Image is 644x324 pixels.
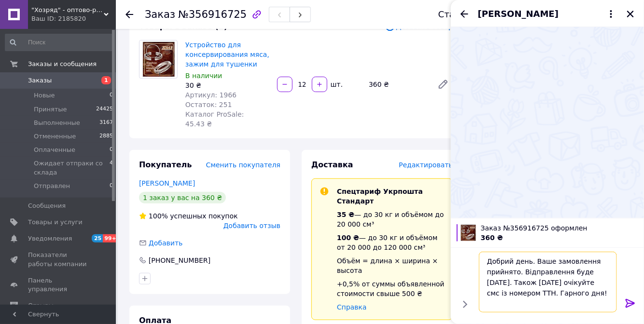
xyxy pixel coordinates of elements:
[141,40,176,78] img: Устройство для консервирования мяса, зажим для тушенки
[34,132,76,141] span: Отмененные
[103,234,119,243] span: 99+
[28,202,66,210] span: Сообщения
[149,239,182,247] span: Добавить
[311,160,353,169] span: Доставка
[28,276,89,294] span: Панель управления
[92,234,103,243] span: 25
[110,182,113,190] span: 0
[139,192,226,203] div: 1 заказ у вас на 360 ₴
[99,132,113,141] span: 2885
[28,76,52,85] span: Заказы
[149,212,168,220] span: 100%
[479,252,617,312] textarea: Добрий день. Ваше замовлення прийнято. Відправлення буде [DATE]. Також [DATE] очікуйте смс із ном...
[110,91,113,100] span: 0
[185,91,237,99] span: Артикул: 1966
[185,110,244,128] span: Каталог ProSale: 45.43 ₴
[337,234,359,242] span: 100 ₴
[434,75,453,94] a: Редактировать
[34,91,55,100] span: Новые
[28,60,97,68] span: Заказы и сообщения
[34,159,110,176] span: Ожидает отпраки со склада
[110,159,113,176] span: 4
[337,188,423,205] span: Спецтариф Укрпошта Стандарт
[337,303,367,311] a: Справка
[337,211,354,218] span: 35 ₴
[478,8,559,20] span: [PERSON_NAME]
[145,9,175,20] span: Заказ
[337,233,445,252] div: — до 30 кг и объёмом от 20 000 до 120 000 см³
[206,161,280,169] span: Сменить покупателя
[459,298,471,310] button: Показать кнопки
[365,78,430,91] div: 360 ₴
[185,101,232,108] span: Остаток: 251
[31,6,104,14] span: "Хозряд" - оптово-роздрібний інтернет-магазин господарських і побутових товарів
[34,146,75,154] span: Оплаченные
[625,8,636,20] button: Закрыть
[34,105,67,114] span: Принятые
[460,224,476,242] img: 2968880714_w100_h100_ustrojstvo-dlya-konservirovaniya.jpg
[28,251,89,268] span: Показатели работы компании
[459,8,470,20] button: Назад
[126,10,133,19] div: Вернуться назад
[438,10,503,19] div: Статус заказа
[481,223,638,233] span: Заказ №356916725 оформлен
[328,80,344,89] div: шт.
[478,8,617,20] button: [PERSON_NAME]
[139,160,192,169] span: Покупатель
[224,222,280,229] span: Добавить отзыв
[96,105,113,114] span: 24425
[31,14,116,23] div: Ваш ID: 2185820
[481,234,503,242] span: 360 ₴
[99,119,113,127] span: 3167
[34,119,80,127] span: Выполненные
[28,301,54,310] span: Отзывы
[337,256,445,275] div: Объём = длина × ширина × высота
[101,76,111,84] span: 1
[34,182,70,190] span: Отправлен
[185,41,269,68] a: Устройство для консервирования мяса, зажим для тушенки
[185,81,269,90] div: 30 ₴
[28,218,83,227] span: Товары и услуги
[139,211,238,221] div: успешных покупок
[185,72,222,80] span: В наличии
[5,34,114,51] input: Поиск
[337,279,445,298] div: +0,5% от суммы объявленной стоимости свыше 500 ₴
[399,161,453,169] span: Редактировать
[110,146,113,154] span: 0
[337,210,445,229] div: — до 30 кг и объёмом до 20 000 см³
[28,234,72,243] span: Уведомления
[148,256,211,265] div: [PHONE_NUMBER]
[139,179,195,187] a: [PERSON_NAME]
[178,9,247,20] span: №356916725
